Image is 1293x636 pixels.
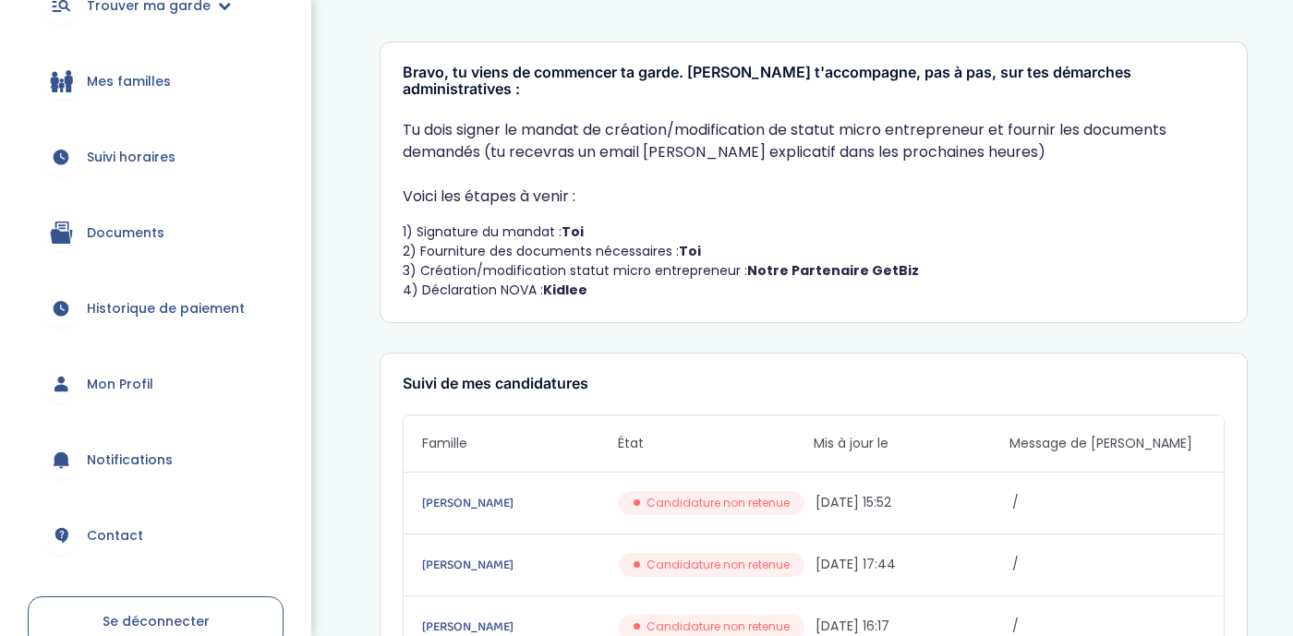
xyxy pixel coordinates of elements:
[403,186,1225,208] p: Voici les étapes à venir :
[816,493,1009,512] span: [DATE] 15:52
[28,48,284,114] a: Mes familles
[87,72,171,91] span: Mes familles
[28,502,284,569] a: Contact
[816,617,1009,636] span: [DATE] 16:17
[87,526,143,546] span: Contact
[1012,555,1205,574] span: /
[103,612,210,630] span: Se déconnecter
[28,275,284,342] a: Historique de paiement
[646,618,790,635] span: Candidature non retenue
[403,281,1225,300] li: 4) Déclaration NOVA :
[87,450,173,470] span: Notifications
[28,199,284,266] a: Documents
[28,124,284,190] a: Suivi horaires
[403,376,1225,392] h3: Suivi de mes candidatures
[543,281,587,299] strong: Kidlee
[403,261,1225,281] li: 3) Création/modification statut micro entrepreneur :
[562,222,584,241] strong: Toi
[814,434,1009,453] span: Mis à jour le
[28,426,284,493] a: Notifications
[422,555,615,575] a: [PERSON_NAME]
[422,434,618,453] span: Famille
[87,375,153,394] span: Mon Profil
[1009,434,1205,453] span: Message de [PERSON_NAME]
[679,242,701,260] strong: Toi
[816,555,1009,574] span: [DATE] 17:44
[87,299,245,318] span: Historique de paiement
[422,493,615,513] a: [PERSON_NAME]
[403,242,1225,261] li: 2) Fourniture des documents nécessaires :
[1012,617,1205,636] span: /
[403,65,1225,97] h3: Bravo, tu viens de commencer ta garde. [PERSON_NAME] t'accompagne, pas à pas, sur tes démarches a...
[646,495,790,511] span: Candidature non retenue
[747,261,919,280] strong: Notre Partenaire GetBiz
[403,222,1225,242] li: 1) Signature du mandat :
[87,223,164,243] span: Documents
[403,119,1225,163] p: Tu dois signer le mandat de création/modification de statut micro entrepreneur et fournir les doc...
[87,148,175,167] span: Suivi horaires
[1012,493,1205,512] span: /
[28,351,284,417] a: Mon Profil
[618,434,814,453] span: État
[646,557,790,573] span: Candidature non retenue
